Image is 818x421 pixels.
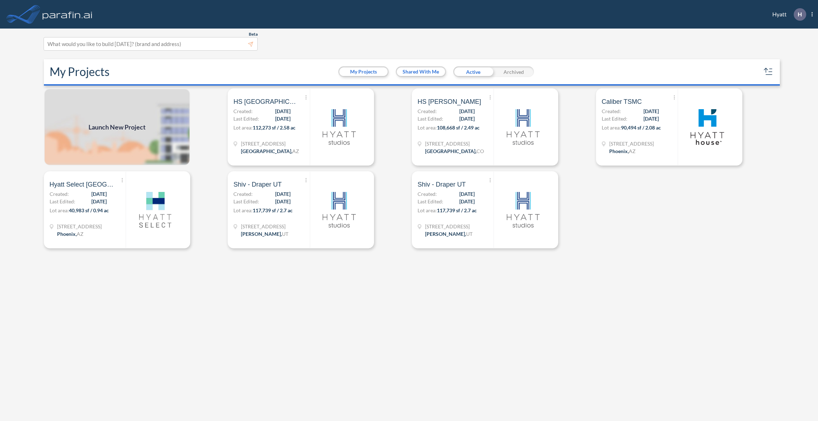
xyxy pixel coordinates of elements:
[233,107,253,115] span: Created:
[275,115,291,122] span: [DATE]
[602,125,621,131] span: Lot area:
[339,67,388,76] button: My Projects
[292,148,299,154] span: AZ
[418,107,437,115] span: Created:
[397,67,445,76] button: Shared With Me
[91,190,107,198] span: [DATE]
[459,107,475,115] span: [DATE]
[643,107,659,115] span: [DATE]
[425,140,484,147] span: 200 W 121st Ave
[41,7,94,21] img: logo
[418,97,481,106] span: HS Westminster - Raj Patel
[57,223,102,230] span: 2108 W Whispering Wind Dr
[249,31,258,37] span: Beta
[253,125,296,131] span: 112,273 sf / 2.58 ac
[643,115,659,122] span: [DATE]
[241,230,288,238] div: Draper, UT
[57,231,77,237] span: Phoenix ,
[602,97,642,106] span: Caliber TSMC
[459,190,475,198] span: [DATE]
[233,115,259,122] span: Last Edited:
[609,140,654,147] span: 31402 N 27th Ave
[763,66,774,77] button: sort
[494,66,534,77] div: Archived
[44,88,190,166] a: Launch New Project
[241,148,292,154] span: [GEOGRAPHIC_DATA] ,
[91,198,107,205] span: [DATE]
[50,198,75,205] span: Last Edited:
[282,231,288,237] span: UT
[50,207,69,213] span: Lot area:
[69,207,109,213] span: 40,983 sf / 0.94 ac
[418,207,437,213] span: Lot area:
[418,115,443,122] span: Last Edited:
[425,147,484,155] div: Westminster, CO
[41,171,225,248] a: Hyatt Select [GEOGRAPHIC_DATA]Created:[DATE]Last Edited:[DATE]Lot area:40,983 sf / 0.94 ac[STREET...
[425,230,473,238] div: Draper, UT
[459,115,475,122] span: [DATE]
[476,148,484,154] span: CO
[609,147,636,155] div: Phoenix, AZ
[690,109,725,145] img: logo
[593,88,777,166] a: Caliber TSMCCreated:[DATE]Last Edited:[DATE]Lot area:90,494 sf / 2.08 ac[STREET_ADDRESS]Phoenix,A...
[225,171,409,248] a: Shiv - Draper UTCreated:[DATE]Last Edited:[DATE]Lot area:117,739 sf / 2.7 ac[STREET_ADDRESS][PERS...
[505,109,541,145] img: logo
[44,88,190,166] img: add
[418,198,443,205] span: Last Edited:
[275,198,291,205] span: [DATE]
[629,148,636,154] span: AZ
[57,230,84,238] div: Phoenix, AZ
[437,125,480,131] span: 108,668 sf / 2.49 ac
[89,122,146,132] span: Launch New Project
[233,207,253,213] span: Lot area:
[233,97,298,106] span: HS Glendale - Stoneview
[233,190,253,198] span: Created:
[418,180,466,189] span: Shiv - Draper UT
[322,192,357,228] img: logo
[798,11,802,17] p: H
[225,88,409,166] a: HS [GEOGRAPHIC_DATA] - [GEOGRAPHIC_DATA]Created:[DATE]Last Edited:[DATE]Lot area:112,273 sf / 2.5...
[453,66,494,77] div: Active
[762,8,813,21] div: Hyatt
[602,107,621,115] span: Created:
[418,125,437,131] span: Lot area:
[425,223,473,230] span: 12033 S State St
[409,88,593,166] a: HS [PERSON_NAME]Created:[DATE]Last Edited:[DATE]Lot area:108,668 sf / 2.49 ac[STREET_ADDRESS][GEO...
[459,198,475,205] span: [DATE]
[233,180,282,189] span: Shiv - Draper UT
[322,109,357,145] img: logo
[77,231,84,237] span: AZ
[602,115,627,122] span: Last Edited:
[241,223,288,230] span: 12033 S State St
[233,198,259,205] span: Last Edited:
[50,180,114,189] span: Hyatt Select Happy Valley
[241,231,282,237] span: [PERSON_NAME] ,
[233,125,253,131] span: Lot area:
[437,207,477,213] span: 117,739 sf / 2.7 ac
[505,192,541,228] img: logo
[609,148,629,154] span: Phoenix ,
[409,171,593,248] a: Shiv - Draper UTCreated:[DATE]Last Edited:[DATE]Lot area:117,739 sf / 2.7 ac[STREET_ADDRESS][PERS...
[275,190,291,198] span: [DATE]
[241,147,299,155] div: Glendale, AZ
[253,207,293,213] span: 117,739 sf / 2.7 ac
[50,65,110,78] h2: My Projects
[425,231,466,237] span: [PERSON_NAME] ,
[50,190,69,198] span: Created:
[418,190,437,198] span: Created:
[275,107,291,115] span: [DATE]
[137,192,173,228] img: logo
[425,148,476,154] span: [GEOGRAPHIC_DATA] ,
[241,140,299,147] span: 7460 N Zanjero Blvd
[466,231,473,237] span: UT
[621,125,661,131] span: 90,494 sf / 2.08 ac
